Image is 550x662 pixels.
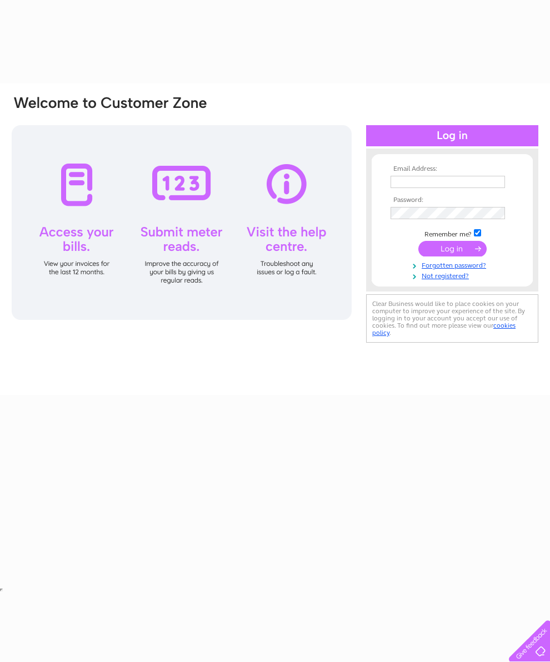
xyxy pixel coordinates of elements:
input: Submit [418,241,487,256]
th: Password: [388,196,517,204]
a: cookies policy [372,322,516,337]
a: Not registered? [391,270,517,280]
div: Clear Business would like to place cookies on your computer to improve your experience of the sit... [366,294,538,343]
a: Forgotten password? [391,259,517,270]
td: Remember me? [388,228,517,239]
th: Email Address: [388,165,517,173]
